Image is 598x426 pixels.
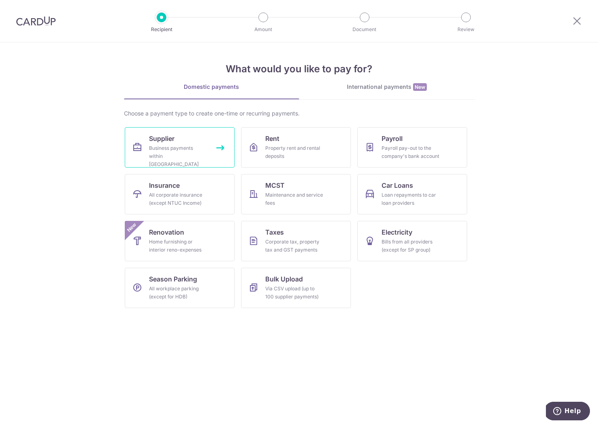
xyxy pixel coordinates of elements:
div: Bills from all providers (except for SP group) [382,238,440,254]
div: International payments [299,83,474,91]
a: Season ParkingAll workplace parking (except for HDB) [125,268,235,308]
a: ElectricityBills from all providers (except for SP group) [357,221,467,261]
a: InsuranceAll corporate insurance (except NTUC Income) [125,174,235,214]
span: Renovation [149,227,184,237]
a: RentProperty rent and rental deposits [241,127,351,168]
div: Business payments within [GEOGRAPHIC_DATA] [149,144,207,168]
img: CardUp [16,16,56,26]
span: Bulk Upload [265,274,303,284]
span: New [125,221,138,234]
div: Choose a payment type to create one-time or recurring payments. [124,109,474,118]
a: RenovationHome furnishing or interior reno-expensesNew [125,221,235,261]
a: Car LoansLoan repayments to car loan providers [357,174,467,214]
a: TaxesCorporate tax, property tax and GST payments [241,221,351,261]
a: MCSTMaintenance and service fees [241,174,351,214]
div: Domestic payments [124,83,299,91]
a: PayrollPayroll pay-out to the company's bank account [357,127,467,168]
div: Property rent and rental deposits [265,144,323,160]
div: Loan repayments to car loan providers [382,191,440,207]
div: Corporate tax, property tax and GST payments [265,238,323,254]
span: Rent [265,134,279,143]
span: Help [19,6,35,13]
span: Payroll [382,134,403,143]
p: Recipient [132,25,191,34]
span: Insurance [149,180,180,190]
iframe: Opens a widget where you can find more information [546,402,590,422]
span: Taxes [265,227,284,237]
span: Season Parking [149,274,197,284]
div: Home furnishing or interior reno-expenses [149,238,207,254]
div: Payroll pay-out to the company's bank account [382,144,440,160]
span: Electricity [382,227,412,237]
div: All workplace parking (except for HDB) [149,285,207,301]
a: Bulk UploadVia CSV upload (up to 100 supplier payments) [241,268,351,308]
span: New [413,83,427,91]
span: Supplier [149,134,174,143]
span: Car Loans [382,180,413,190]
div: Maintenance and service fees [265,191,323,207]
a: SupplierBusiness payments within [GEOGRAPHIC_DATA] [125,127,235,168]
div: All corporate insurance (except NTUC Income) [149,191,207,207]
div: Via CSV upload (up to 100 supplier payments) [265,285,323,301]
h4: What would you like to pay for? [124,62,474,76]
p: Document [335,25,394,34]
p: Review [436,25,496,34]
p: Amount [233,25,293,34]
span: MCST [265,180,285,190]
